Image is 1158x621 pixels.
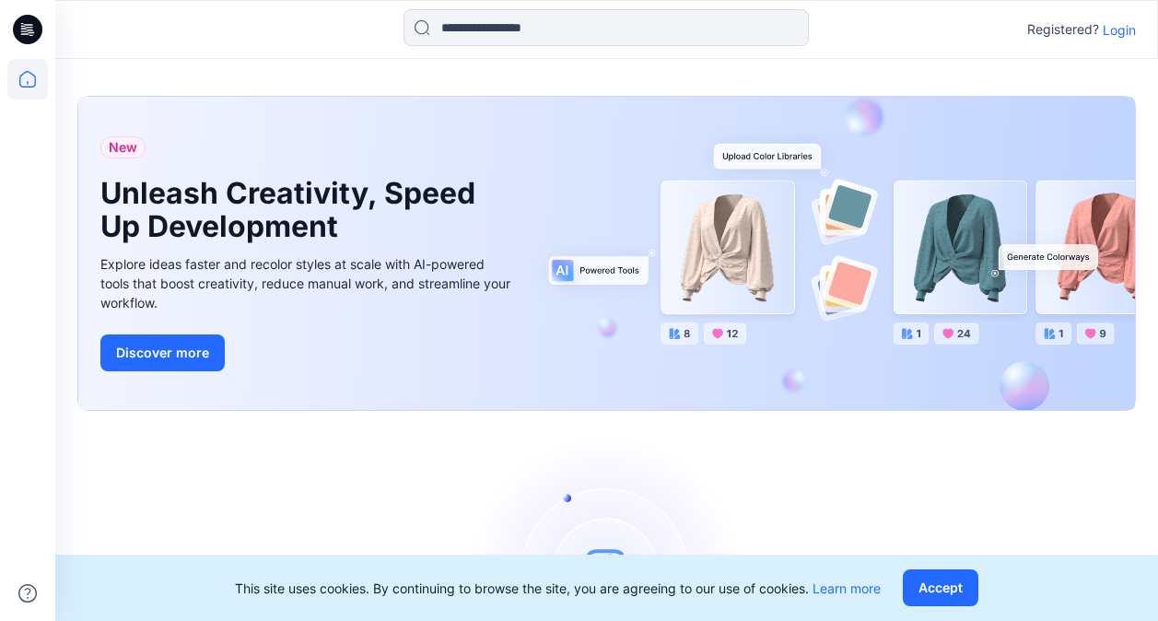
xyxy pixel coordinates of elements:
[813,580,881,596] a: Learn more
[100,177,487,243] h1: Unleash Creativity, Speed Up Development
[1027,18,1099,41] p: Registered?
[109,136,137,158] span: New
[1103,20,1136,40] p: Login
[235,579,881,598] p: This site uses cookies. By continuing to browse the site, you are agreeing to our use of cookies.
[100,334,515,371] a: Discover more
[100,254,515,312] div: Explore ideas faster and recolor styles at scale with AI-powered tools that boost creativity, red...
[100,334,225,371] button: Discover more
[903,569,978,606] button: Accept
